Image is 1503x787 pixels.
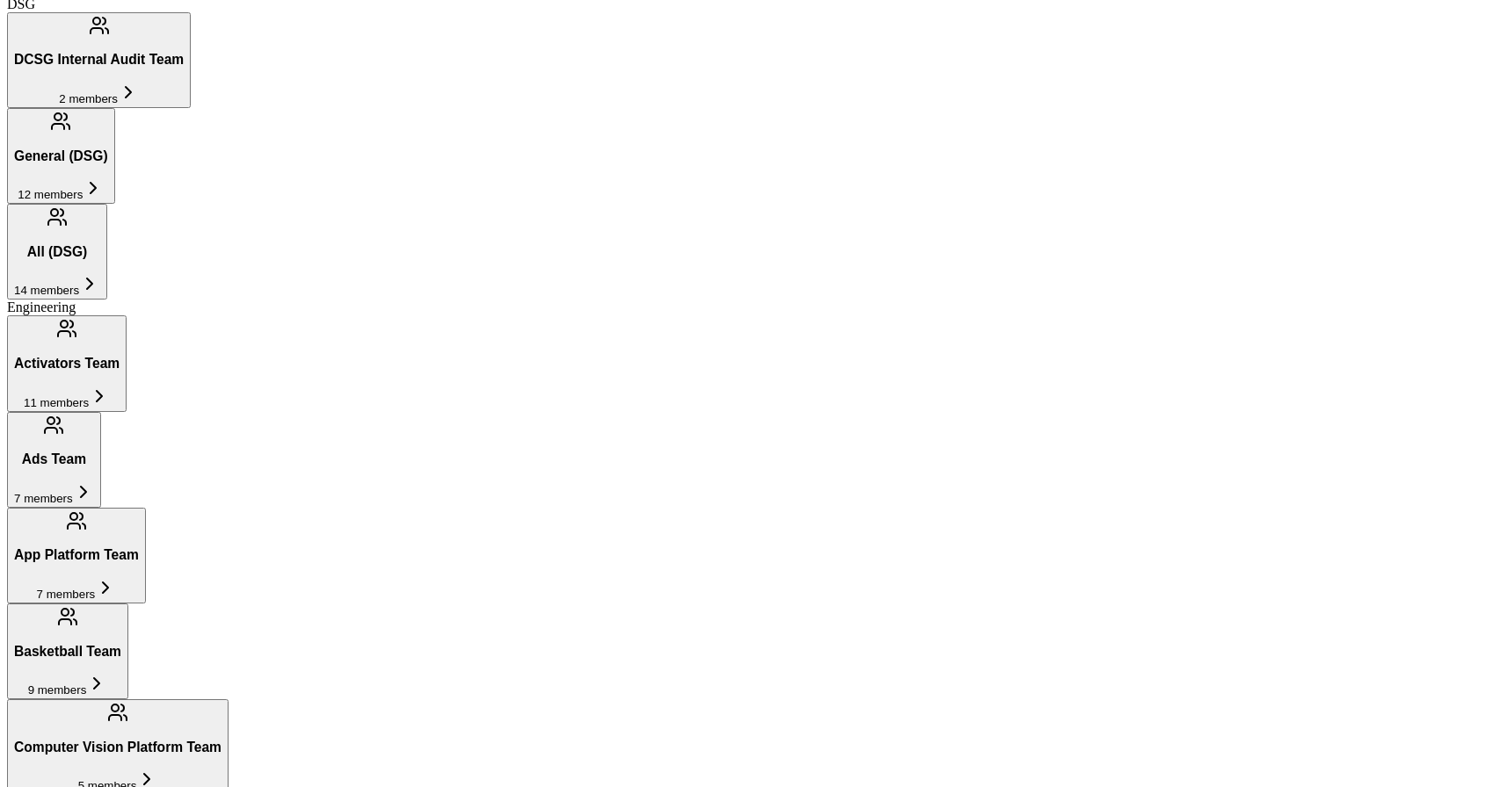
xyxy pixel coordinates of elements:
[14,547,139,563] h3: App Platform Team
[24,396,89,409] span: 11 members
[7,12,191,108] button: DCSG Internal Audit Team2 members
[37,588,96,601] span: 7 members
[7,108,115,204] button: General (DSG)12 members
[7,300,76,314] span: Engineering
[14,492,73,505] span: 7 members
[14,148,108,164] h3: General (DSG)
[14,52,184,68] h3: DCSG Internal Audit Team
[14,284,79,297] span: 14 members
[28,683,87,697] span: 9 members
[14,451,94,467] h3: Ads Team
[14,740,221,755] h3: Computer Vision Platform Team
[14,244,100,260] h3: All (DSG)
[14,356,120,372] h3: Activators Team
[7,315,127,411] button: Activators Team11 members
[7,412,101,508] button: Ads Team7 members
[7,204,107,300] button: All (DSG)14 members
[18,188,83,201] span: 12 members
[7,508,146,603] button: App Platform Team7 members
[14,644,121,660] h3: Basketball Team
[59,92,118,105] span: 2 members
[7,603,128,699] button: Basketball Team9 members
